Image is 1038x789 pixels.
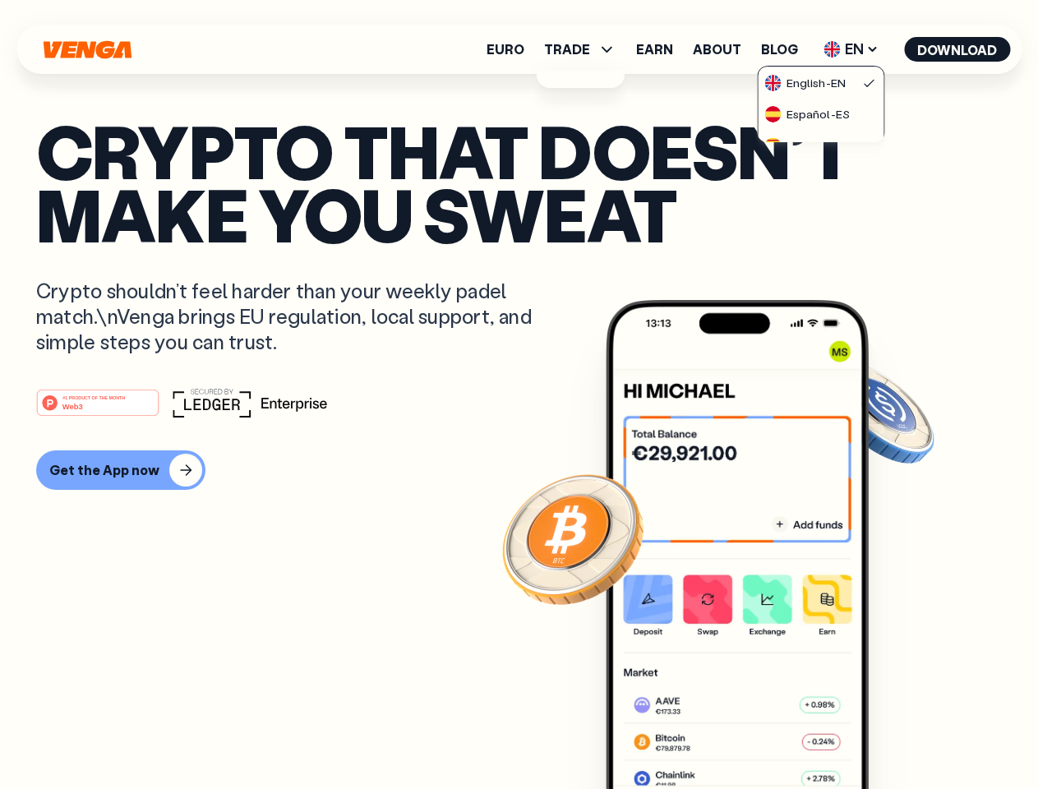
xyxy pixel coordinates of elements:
a: Get the App now [36,450,1002,490]
div: Get the App now [49,462,159,478]
img: USDC coin [819,353,938,472]
div: English - EN [765,75,846,91]
button: Download [904,37,1010,62]
a: Earn [636,43,673,56]
a: Euro [487,43,524,56]
a: flag-esEspañol-ES [759,98,883,129]
tspan: Web3 [62,401,83,410]
tspan: #1 PRODUCT OF THE MONTH [62,394,125,399]
img: Bitcoin [499,464,647,612]
a: Blog [761,43,798,56]
div: Español - ES [765,106,850,122]
span: EN [818,36,884,62]
img: flag-uk [823,41,840,58]
a: #1 PRODUCT OF THE MONTHWeb3 [36,399,159,420]
a: About [693,43,741,56]
span: TRADE [544,39,616,59]
span: TRADE [544,43,590,56]
button: Get the App now [36,450,205,490]
div: Català - CAT [765,137,854,154]
img: flag-uk [765,75,782,91]
img: flag-es [765,106,782,122]
svg: Home [41,40,133,59]
p: Crypto that doesn’t make you sweat [36,119,1002,245]
img: flag-cat [765,137,782,154]
a: flag-ukEnglish-EN [759,67,883,98]
a: flag-catCatalà-CAT [759,129,883,160]
p: Crypto shouldn’t feel harder than your weekly padel match.\nVenga brings EU regulation, local sup... [36,278,556,355]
